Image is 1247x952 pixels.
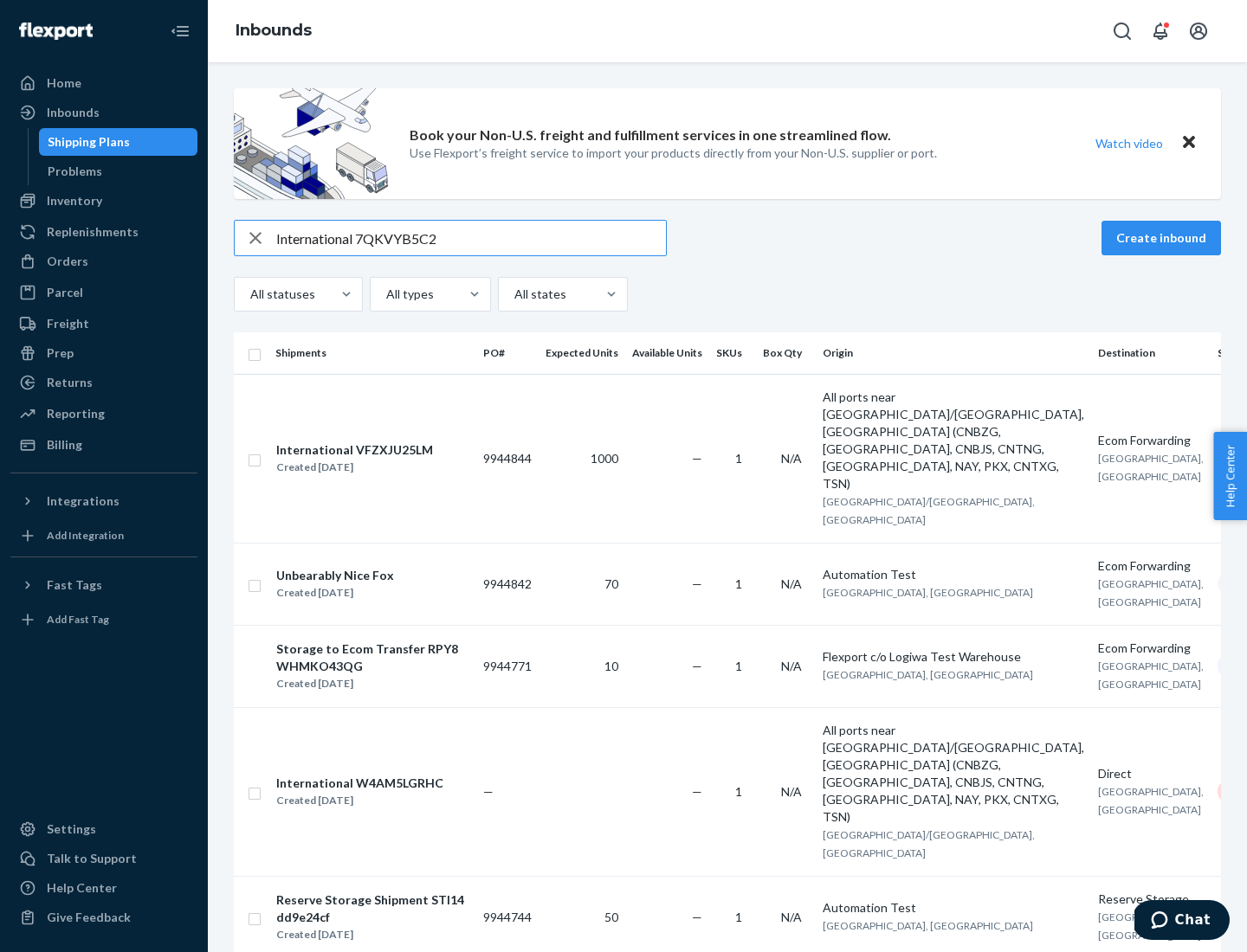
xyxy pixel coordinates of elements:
[410,145,937,162] p: Use Flexport’s freight service to import your products directly from your Non-U.S. supplier or port.
[47,909,131,926] div: Give Feedback
[1098,432,1204,449] div: Ecom Forwarding
[222,6,326,56] ol: breadcrumbs
[276,675,468,692] div: Created [DATE]
[1098,910,1204,942] span: [GEOGRAPHIC_DATA], [GEOGRAPHIC_DATA]
[1098,557,1204,575] div: Ecom Forwarding
[268,332,476,374] th: Shipments
[476,332,539,374] th: PO#
[47,492,120,510] div: Integrations
[823,919,1033,932] span: [GEOGRAPHIC_DATA], [GEOGRAPHIC_DATA]
[19,23,93,40] img: Flexport logo
[47,820,96,838] div: Settings
[1091,332,1211,374] th: Destination
[604,910,618,924] span: 50
[39,128,198,156] a: Shipping Plans
[735,784,742,799] span: 1
[47,612,109,627] div: Add Fast Tag
[10,874,197,902] a: Help Center
[1098,765,1204,782] div: Direct
[47,850,137,867] div: Talk to Support
[276,926,468,943] div: Created [DATE]
[47,374,93,391] div: Returns
[39,158,198,185] a: Problems
[823,668,1033,681] span: [GEOGRAPHIC_DATA], [GEOGRAPHIC_DATA]
[476,374,539,543] td: 9944844
[249,286,250,303] input: All statuses
[276,775,443,792] div: International W4AM5LGRHC
[10,310,197,338] a: Freight
[47,879,117,897] div: Help Center
[1102,221,1221,255] button: Create inbound
[236,21,312,40] a: Inbounds
[1098,785,1204,816] span: [GEOGRAPHIC_DATA], [GEOGRAPHIC_DATA]
[1134,900,1230,943] iframe: Opens a widget where you can chat to one of our agents
[10,248,197,275] a: Orders
[1178,131,1200,156] button: Close
[692,910,702,924] span: —
[625,332,709,374] th: Available Units
[823,828,1035,859] span: [GEOGRAPHIC_DATA]/[GEOGRAPHIC_DATA], [GEOGRAPHIC_DATA]
[384,286,386,303] input: All types
[1098,659,1204,691] span: [GEOGRAPHIC_DATA], [GEOGRAPHIC_DATA]
[10,99,197,126] a: Inbounds
[823,722,1084,826] div: All ports near [GEOGRAPHIC_DATA]/[GEOGRAPHIC_DATA], [GEOGRAPHIC_DATA] (CNBZG, [GEOGRAPHIC_DATA], ...
[47,104,100,121] div: Inbounds
[483,784,494,799] span: —
[276,792,443,809] div: Created [DATE]
[10,522,197,550] a: Add Integration
[591,451,618,466] span: 1000
[735,910,742,924] span: 1
[1213,432,1247,520] button: Help Center
[823,586,1033,599] span: [GEOGRAPHIC_DATA], [GEOGRAPHIC_DATA]
[781,451,802,466] span: N/A
[10,487,197,515] button: Integrations
[816,332,1091,374] th: Origin
[10,571,197,599] button: Fast Tags
[10,279,197,306] a: Parcel
[47,192,102,209] div: Inventory
[276,584,394,601] div: Created [DATE]
[781,910,802,924] span: N/A
[604,659,618,673] span: 10
[692,659,702,673] span: —
[10,69,197,97] a: Home
[10,187,197,215] a: Inventory
[1084,131,1174,156] button: Watch video
[47,344,74,362] div: Prep
[1098,891,1204,908] div: Reserve Storage
[276,891,468,926] div: Reserve Storage Shipment STI14dd9e24cf
[47,253,88,270] div: Orders
[735,659,742,673] span: 1
[539,332,625,374] th: Expected Units
[47,223,139,241] div: Replenishments
[1098,452,1204,483] span: [GEOGRAPHIC_DATA], [GEOGRAPHIC_DATA]
[163,14,197,48] button: Close Navigation
[10,845,197,872] button: Talk to Support
[276,459,433,476] div: Created [DATE]
[47,284,83,301] div: Parcel
[604,576,618,591] span: 70
[823,566,1084,583] div: Automation Test
[756,332,816,374] th: Box Qty
[476,625,539,707] td: 9944771
[10,339,197,367] a: Prep
[10,904,197,931] button: Give Feedback
[48,163,102,180] div: Problems
[692,576,702,591] span: —
[47,576,102,594] div: Fast Tags
[735,576,742,591] span: 1
[276,567,394,584] div: Unbearably Nice Fox
[10,218,197,246] a: Replenishments
[10,815,197,843] a: Settings
[1098,640,1204,657] div: Ecom Forwarding
[513,286,514,303] input: All states
[47,405,105,422] div: Reporting
[735,451,742,466] span: 1
[823,389,1084,492] div: All ports near [GEOGRAPHIC_DATA]/[GEOGRAPHIC_DATA], [GEOGRAPHIC_DATA] (CNBZG, [GEOGRAPHIC_DATA], ...
[692,784,702,799] span: —
[10,369,197,396] a: Returns
[10,400,197,428] a: Reporting
[47,315,89,332] div: Freight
